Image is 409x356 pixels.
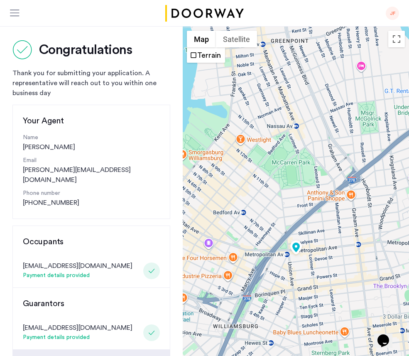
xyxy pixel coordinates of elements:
div: [EMAIL_ADDRESS][DOMAIN_NAME] [23,323,132,333]
a: [PERSON_NAME][EMAIL_ADDRESS][DOMAIN_NAME] [23,165,160,185]
div: [PERSON_NAME] [23,133,160,152]
iframe: chat widget [374,323,401,348]
h2: Congratulations [39,42,132,58]
p: Email [23,156,160,165]
h3: Occupants [23,236,160,248]
div: [EMAIL_ADDRESS][DOMAIN_NAME] [23,261,132,271]
button: Toggle fullscreen view [388,31,405,47]
p: Phone number [23,189,160,198]
ul: Show street map [187,47,225,63]
p: Name [23,133,160,142]
label: Terrain [197,52,221,59]
button: Show satellite imagery [216,31,257,47]
div: JF [386,7,399,20]
div: Thank you for submitting your application. A representative will reach out to you within one busi... [12,68,170,98]
li: Terrain [188,48,224,62]
h3: Guarantors [23,298,160,309]
img: logo [164,5,245,22]
a: Cazamio logo [164,5,245,22]
div: Payment details provided [23,333,132,343]
button: Show street map [187,31,216,47]
a: [PHONE_NUMBER] [23,198,79,208]
h3: Your Agent [23,115,160,127]
div: Payment details provided [23,271,132,281]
